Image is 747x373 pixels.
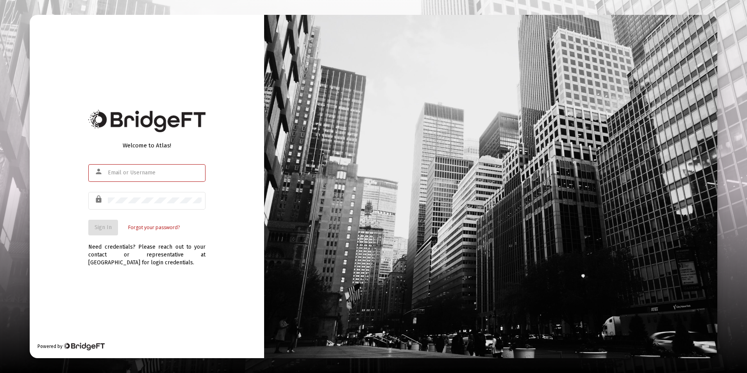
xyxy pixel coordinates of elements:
[128,224,180,231] a: Forgot your password?
[63,343,104,350] img: Bridge Financial Technology Logo
[88,235,206,267] div: Need credentials? Please reach out to your contact or representative at [GEOGRAPHIC_DATA] for log...
[88,142,206,149] div: Welcome to Atlas!
[88,220,118,235] button: Sign In
[38,343,104,350] div: Powered by
[95,195,104,204] mat-icon: lock
[95,167,104,176] mat-icon: person
[95,224,112,231] span: Sign In
[88,110,206,132] img: Bridge Financial Technology Logo
[108,170,202,176] input: Email or Username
